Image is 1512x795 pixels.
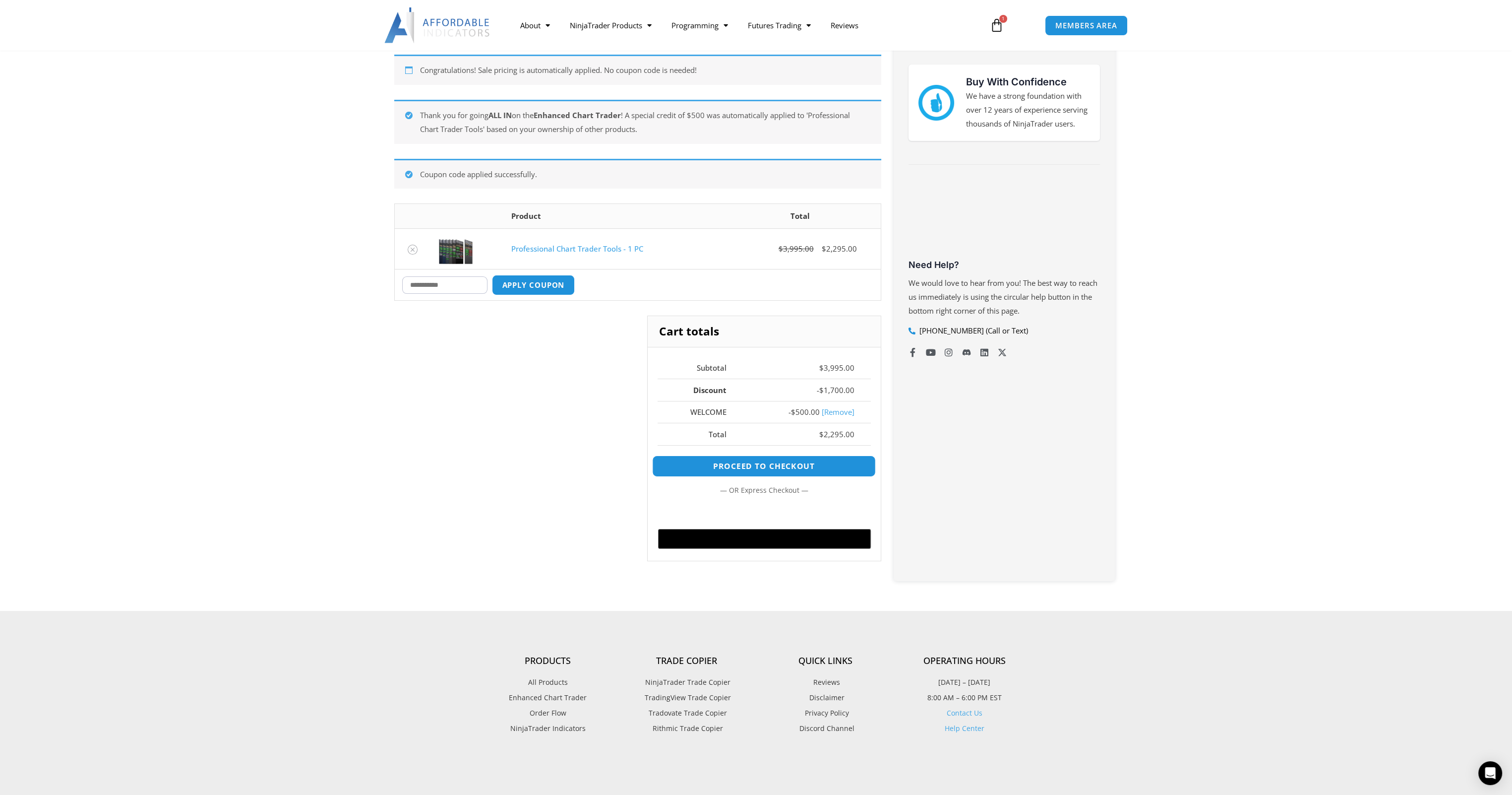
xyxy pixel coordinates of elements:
[908,278,1097,316] span: We would love to hear from you! The best way to reach us immediately is using the circular help b...
[650,722,723,735] span: Rithmic Trade Copier
[658,423,743,445] th: Total
[797,722,854,735] span: Discord Channel
[642,691,731,704] span: TradingView Trade Copier
[999,15,1007,23] span: 1
[756,707,895,720] a: Privacy Policy
[479,722,617,735] a: NinjaTrader Indicators
[975,11,1019,40] a: 1
[737,14,820,37] a: Futures Trading
[488,110,512,120] strong: ALL IN
[617,676,756,689] a: NinjaTrader Trade Copier
[945,724,984,733] a: Help Center
[895,656,1034,666] h4: Operating Hours
[822,244,826,254] span: $
[720,204,881,228] th: Total
[646,707,727,720] span: Tradovate Trade Copier
[819,363,854,373] bdi: 3,995.00
[648,316,880,347] h2: Cart totals
[617,722,756,735] a: Rithmic Trade Copier
[779,244,814,254] bdi: 3,995.00
[394,159,881,189] div: Coupon code applied successfully.
[822,407,854,417] a: Remove welcome coupon
[394,100,881,144] div: Thank you for going on the ! A special credit of $500 was automatically applied to 'Professional ...
[661,14,737,37] a: Programming
[966,89,1090,131] p: We have a strong foundation with over 12 years of experience serving thousands of NinjaTrader users.
[947,708,982,718] a: Contact Us
[756,676,895,689] a: Reviews
[617,656,756,666] h4: Trade Copier
[528,676,568,689] span: All Products
[394,55,881,85] div: Congratulations! Sale pricing is automatically applied. No coupon code is needed!
[510,14,559,37] a: About
[658,401,743,423] th: WELCOME
[530,707,566,720] span: Order Flow
[534,110,621,120] strong: Enhanced Chart Trader
[819,385,854,395] bdi: 1,700.00
[895,691,1034,704] p: 8:00 AM – 6:00 PM EST
[643,676,730,689] span: NinjaTrader Trade Copier
[918,85,954,121] img: mark thumbs good 43913 | Affordable Indicators – NinjaTrader
[802,707,849,720] span: Privacy Policy
[511,244,643,254] a: Professional Chart Trader Tools - 1 PC
[510,722,586,735] span: NinjaTrader Indicators
[479,691,617,704] a: Enhanced Chart Trader
[479,676,617,689] a: All Products
[779,244,783,254] span: $
[617,691,756,704] a: TradingView Trade Copier
[617,707,756,720] a: Tradovate Trade Copier
[819,385,824,395] span: $
[908,182,1100,257] iframe: Customer reviews powered by Trustpilot
[658,529,871,549] button: Buy with GPay
[820,14,868,37] a: Reviews
[509,691,587,704] span: Enhanced Chart Trader
[559,14,661,37] a: NinjaTrader Products
[656,502,872,526] iframe: Secure express checkout frame
[822,244,857,254] bdi: 2,295.00
[791,407,820,417] span: 500.00
[658,484,870,497] p: — or —
[895,676,1034,689] p: [DATE] – [DATE]
[743,401,871,423] td: -
[791,407,795,417] span: $
[966,74,1090,89] h3: Buy With Confidence
[817,385,819,395] span: -
[1045,15,1128,36] a: MEMBERS AREA
[504,204,720,228] th: Product
[819,363,824,373] span: $
[384,7,491,43] img: LogoAI | Affordable Indicators – NinjaTrader
[492,275,575,295] button: Apply coupon
[479,707,617,720] a: Order Flow
[1478,761,1502,785] div: Open Intercom Messenger
[807,691,845,704] span: Disclaimer
[438,234,473,264] img: ProfessionalToolsBundlePage | Affordable Indicators – NinjaTrader
[819,429,854,439] bdi: 2,295.00
[756,722,895,735] a: Discord Channel
[479,656,617,666] h4: Products
[1055,22,1117,29] span: MEMBERS AREA
[917,324,1028,338] span: [PHONE_NUMBER] (Call or Text)
[408,245,418,255] a: Remove Professional Chart Trader Tools - 1 PC from cart
[510,14,978,37] nav: Menu
[811,676,840,689] span: Reviews
[756,656,895,666] h4: Quick Links
[658,357,743,379] th: Subtotal
[658,379,743,401] th: Discount
[652,456,876,477] a: Proceed to checkout
[819,429,824,439] span: $
[756,691,895,704] a: Disclaimer
[908,259,1100,270] h3: Need Help?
